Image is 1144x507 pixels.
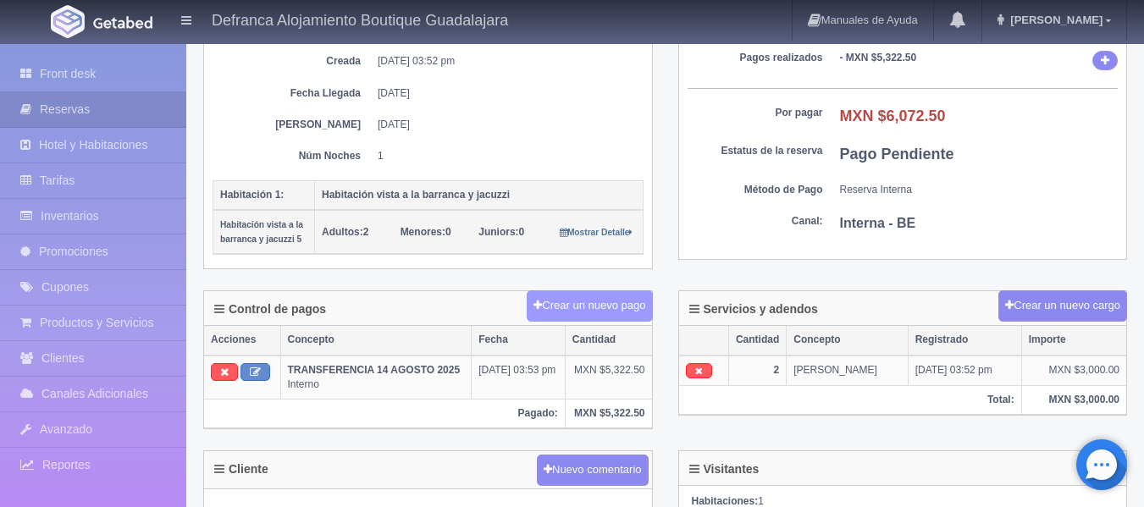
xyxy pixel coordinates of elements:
h4: Servicios y adendos [689,303,818,316]
td: MXN $3,000.00 [1021,355,1126,386]
dt: [PERSON_NAME] [225,118,361,132]
strong: Habitaciones: [692,495,759,507]
b: - MXN $5,322.50 [840,52,917,63]
span: 0 [401,226,451,238]
button: Crear un nuevo pago [527,290,652,322]
th: Pagado: [204,399,565,427]
dt: Método de Pago [688,183,823,197]
strong: Juniors: [478,226,518,238]
dt: Núm Noches [225,149,361,163]
td: MXN $5,322.50 [565,355,651,400]
th: Importe [1021,326,1126,355]
th: MXN $5,322.50 [565,399,651,427]
dd: [DATE] [378,118,631,132]
dt: Canal: [688,214,823,229]
small: Habitación vista a la barranca y jacuzzi 5 [220,220,303,244]
span: 2 [322,226,368,238]
button: Nuevo comentario [537,455,649,486]
strong: Adultos: [322,226,363,238]
dt: Por pagar [688,106,823,120]
th: Fecha [472,326,566,355]
button: Crear un nuevo cargo [998,290,1127,322]
dt: Estatus de la reserva [688,144,823,158]
td: [DATE] 03:53 pm [472,355,566,400]
dt: Pagos realizados [688,51,823,65]
span: [PERSON_NAME] [1006,14,1103,26]
span: 0 [478,226,524,238]
strong: Menores: [401,226,445,238]
dd: 1 [378,149,631,163]
th: Acciones [204,326,280,355]
td: [DATE] 03:52 pm [908,355,1021,386]
b: 2 [774,364,780,376]
b: Habitación 1: [220,189,284,201]
h4: Control de pagos [214,303,326,316]
b: MXN $6,072.50 [840,107,946,124]
h4: Visitantes [689,463,760,476]
dt: Fecha Llegada [225,86,361,101]
img: Getabed [51,5,85,38]
a: Mostrar Detalle [560,226,633,238]
img: Getabed [93,16,152,29]
dd: [DATE] 03:52 pm [378,54,631,69]
th: Total: [679,386,1022,415]
h4: Cliente [214,463,268,476]
th: Cantidad [565,326,651,355]
h4: Defranca Alojamiento Boutique Guadalajara [212,8,508,30]
small: Mostrar Detalle [560,228,633,237]
b: TRANSFERENCIA 14 AGOSTO 2025 [288,364,461,376]
th: MXN $3,000.00 [1021,386,1126,415]
th: Concepto [280,326,472,355]
dt: Creada [225,54,361,69]
td: Interno [280,355,472,400]
th: Habitación vista a la barranca y jacuzzi [315,180,644,210]
dd: Reserva Interna [840,183,1119,197]
b: Interna - BE [840,216,916,230]
dd: [DATE] [378,86,631,101]
th: Cantidad [728,326,786,355]
span: [PERSON_NAME] [793,364,877,376]
th: Concepto [787,326,908,355]
b: Pago Pendiente [840,146,954,163]
th: Registrado [908,326,1021,355]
